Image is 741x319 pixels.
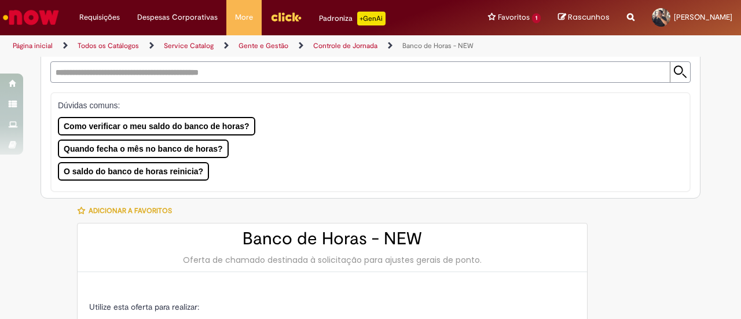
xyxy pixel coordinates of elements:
[9,35,485,57] ul: Trilhas de página
[402,41,474,50] a: Banco de Horas - NEW
[357,12,386,25] p: +GenAi
[89,254,575,266] div: Oferta de chamado destinada à solicitação para ajustes gerais de ponto.
[313,41,377,50] a: Controle de Jornada
[79,12,120,23] span: Requisições
[1,6,61,29] img: ServiceNow
[319,12,386,25] div: Padroniza
[89,229,575,248] h2: Banco de Horas - NEW
[13,41,53,50] a: Página inicial
[568,12,610,23] span: Rascunhos
[270,8,302,25] img: click_logo_yellow_360x200.png
[239,41,288,50] a: Gente e Gestão
[674,12,732,22] span: [PERSON_NAME]
[532,13,541,23] span: 1
[77,199,178,223] button: Adicionar a Favoritos
[498,12,530,23] span: Favoritos
[89,206,172,215] span: Adicionar a Favoritos
[558,12,610,23] a: Rascunhos
[58,117,255,135] button: Como verificar o meu saldo do banco de horas?
[670,62,690,82] input: Submit
[164,41,214,50] a: Service Catalog
[78,41,139,50] a: Todos os Catálogos
[58,140,229,158] button: Quando fecha o mês no banco de horas?
[235,12,253,23] span: More
[89,302,199,312] span: Utilize esta oferta para realizar:
[58,162,209,181] button: O saldo do banco de horas reinicia?
[137,12,218,23] span: Despesas Corporativas
[58,100,674,111] p: Dúvidas comuns:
